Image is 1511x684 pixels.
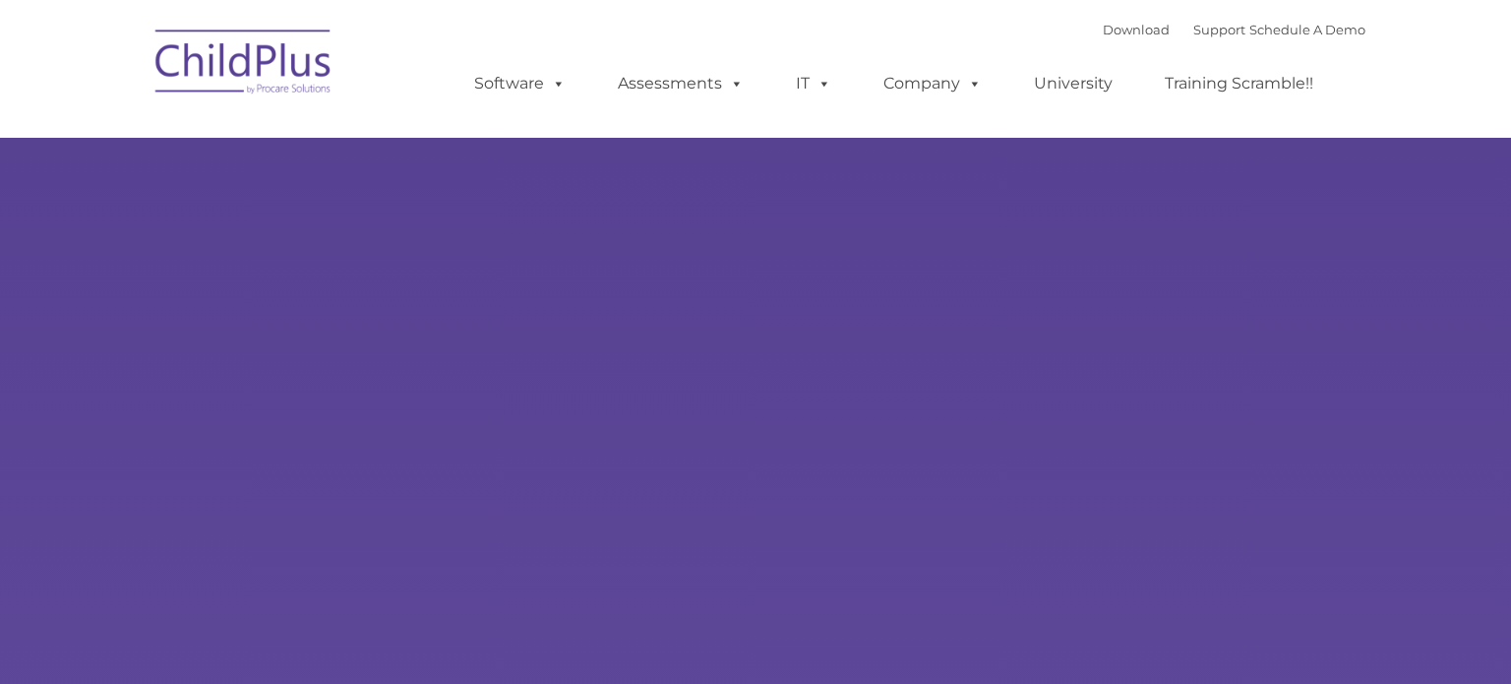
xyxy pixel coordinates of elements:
[776,64,851,103] a: IT
[1145,64,1333,103] a: Training Scramble!!
[1193,22,1245,37] a: Support
[1103,22,1365,37] font: |
[1014,64,1132,103] a: University
[454,64,585,103] a: Software
[864,64,1001,103] a: Company
[146,16,342,114] img: ChildPlus by Procare Solutions
[1103,22,1170,37] a: Download
[598,64,763,103] a: Assessments
[1249,22,1365,37] a: Schedule A Demo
